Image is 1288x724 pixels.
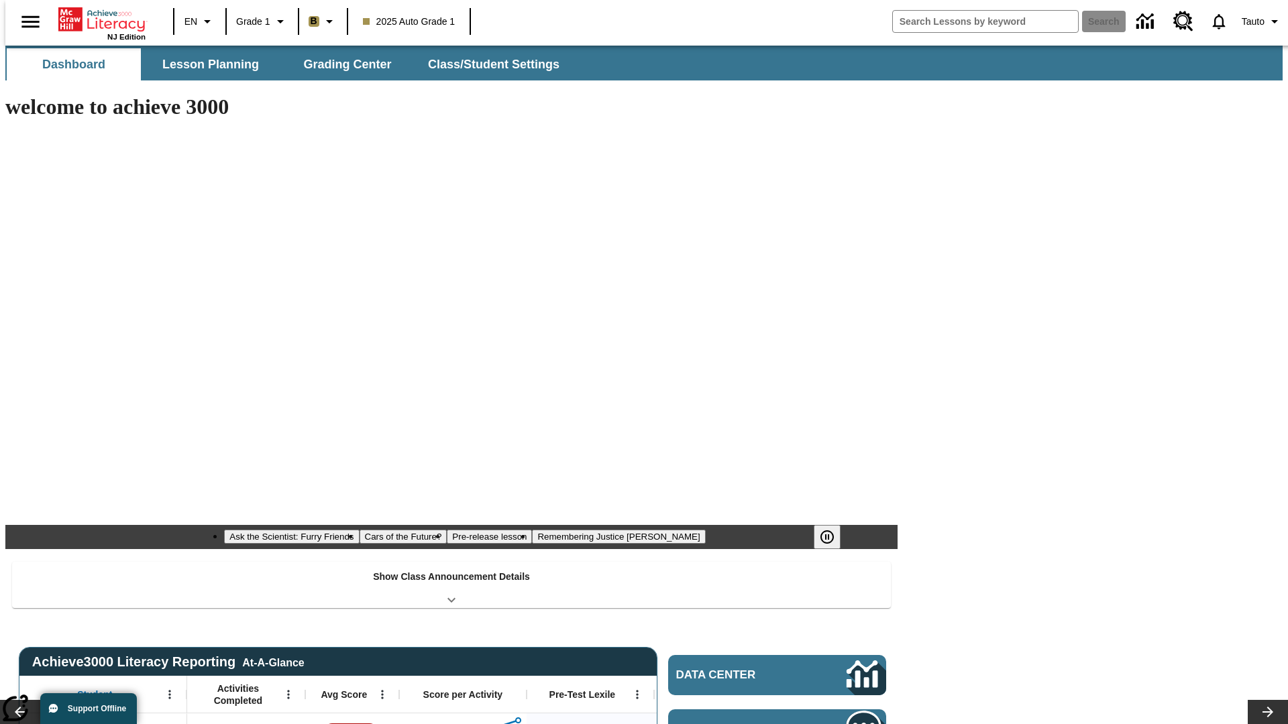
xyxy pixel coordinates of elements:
span: Achieve3000 Literacy Reporting [32,654,305,670]
button: Open Menu [160,684,180,705]
span: 2025 Auto Grade 1 [363,15,455,29]
a: Data Center [668,655,886,695]
button: Support Offline [40,693,137,724]
button: Lesson carousel, Next [1248,700,1288,724]
div: Pause [814,525,854,549]
span: NJ Edition [107,33,146,41]
a: Data Center [1128,3,1165,40]
button: Slide 3 Pre-release lesson [447,530,532,544]
span: Activities Completed [194,682,282,707]
button: Dashboard [7,48,141,80]
div: Home [58,5,146,41]
button: Boost Class color is light brown. Change class color [303,9,343,34]
span: Data Center [676,668,802,682]
button: Open Menu [278,684,299,705]
button: Language: EN, Select a language [178,9,221,34]
button: Slide 2 Cars of the Future? [360,530,447,544]
button: Pause [814,525,841,549]
span: B [311,13,317,29]
button: Grade: Grade 1, Select a grade [231,9,294,34]
button: Open Menu [627,684,647,705]
a: Resource Center, Will open in new tab [1165,3,1201,40]
button: Open side menu [11,2,50,42]
span: Pre-Test Lexile [549,688,616,701]
span: Avg Score [321,688,367,701]
button: Slide 1 Ask the Scientist: Furry Friends [224,530,359,544]
div: SubNavbar [5,48,572,80]
h1: welcome to achieve 3000 [5,95,898,119]
button: Grading Center [280,48,415,80]
p: Show Class Announcement Details [373,570,530,584]
div: Show Class Announcement Details [12,562,891,608]
div: At-A-Glance [242,654,304,669]
div: SubNavbar [5,46,1283,80]
input: search field [893,11,1078,32]
button: Profile/Settings [1236,9,1288,34]
span: Score per Activity [423,688,503,701]
a: Notifications [1201,4,1236,39]
a: Home [58,6,146,33]
span: Student [77,688,112,701]
button: Slide 4 Remembering Justice O'Connor [532,530,705,544]
span: Support Offline [68,704,126,713]
span: Tauto [1242,15,1265,29]
button: Open Menu [372,684,392,705]
span: Grade 1 [236,15,270,29]
button: Lesson Planning [144,48,278,80]
span: EN [184,15,197,29]
button: Class/Student Settings [417,48,570,80]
